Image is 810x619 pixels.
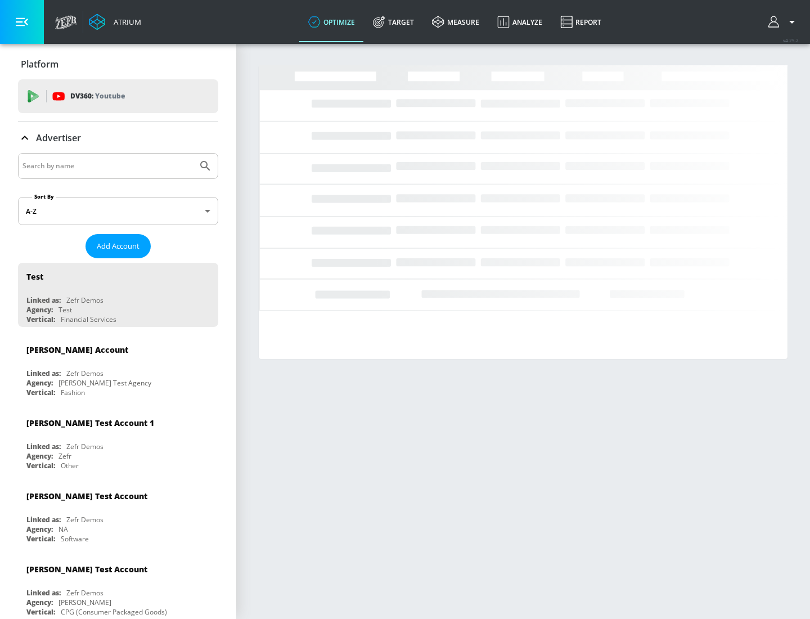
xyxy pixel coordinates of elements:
[488,2,551,42] a: Analyze
[61,315,116,324] div: Financial Services
[18,336,218,400] div: [PERSON_NAME] AccountLinked as:Zefr DemosAgency:[PERSON_NAME] Test AgencyVertical:Fashion
[26,378,53,388] div: Agency:
[18,122,218,154] div: Advertiser
[26,295,61,305] div: Linked as:
[18,79,218,113] div: DV360: Youtube
[26,388,55,397] div: Vertical:
[97,240,139,253] span: Add Account
[26,315,55,324] div: Vertical:
[66,442,103,451] div: Zefr Demos
[26,461,55,470] div: Vertical:
[70,90,125,102] p: DV360:
[26,418,154,428] div: [PERSON_NAME] Test Account 1
[66,515,103,524] div: Zefr Demos
[299,2,364,42] a: optimize
[18,197,218,225] div: A-Z
[18,263,218,327] div: TestLinked as:Zefr DemosAgency:TestVertical:Financial Services
[58,524,68,534] div: NA
[22,159,193,173] input: Search by name
[26,598,53,607] div: Agency:
[89,14,141,30] a: Atrium
[36,132,81,144] p: Advertiser
[18,48,218,80] div: Platform
[18,482,218,546] div: [PERSON_NAME] Test AccountLinked as:Zefr DemosAgency:NAVertical:Software
[18,409,218,473] div: [PERSON_NAME] Test Account 1Linked as:Zefr DemosAgency:ZefrVertical:Other
[66,369,103,378] div: Zefr Demos
[66,295,103,305] div: Zefr Demos
[26,607,55,617] div: Vertical:
[32,193,56,200] label: Sort By
[26,271,43,282] div: Test
[85,234,151,258] button: Add Account
[26,588,61,598] div: Linked as:
[61,607,167,617] div: CPG (Consumer Packaged Goods)
[783,37,799,43] span: v 4.25.2
[61,388,85,397] div: Fashion
[423,2,488,42] a: measure
[26,534,55,544] div: Vertical:
[95,90,125,102] p: Youtube
[58,598,111,607] div: [PERSON_NAME]
[551,2,610,42] a: Report
[58,451,71,461] div: Zefr
[61,534,89,544] div: Software
[26,369,61,378] div: Linked as:
[26,515,61,524] div: Linked as:
[26,344,128,355] div: [PERSON_NAME] Account
[26,524,53,534] div: Agency:
[364,2,423,42] a: Target
[61,461,79,470] div: Other
[109,17,141,27] div: Atrium
[26,442,61,451] div: Linked as:
[26,491,147,501] div: [PERSON_NAME] Test Account
[58,305,72,315] div: Test
[26,451,53,461] div: Agency:
[26,564,147,575] div: [PERSON_NAME] Test Account
[66,588,103,598] div: Zefr Demos
[58,378,151,388] div: [PERSON_NAME] Test Agency
[21,58,58,70] p: Platform
[26,305,53,315] div: Agency:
